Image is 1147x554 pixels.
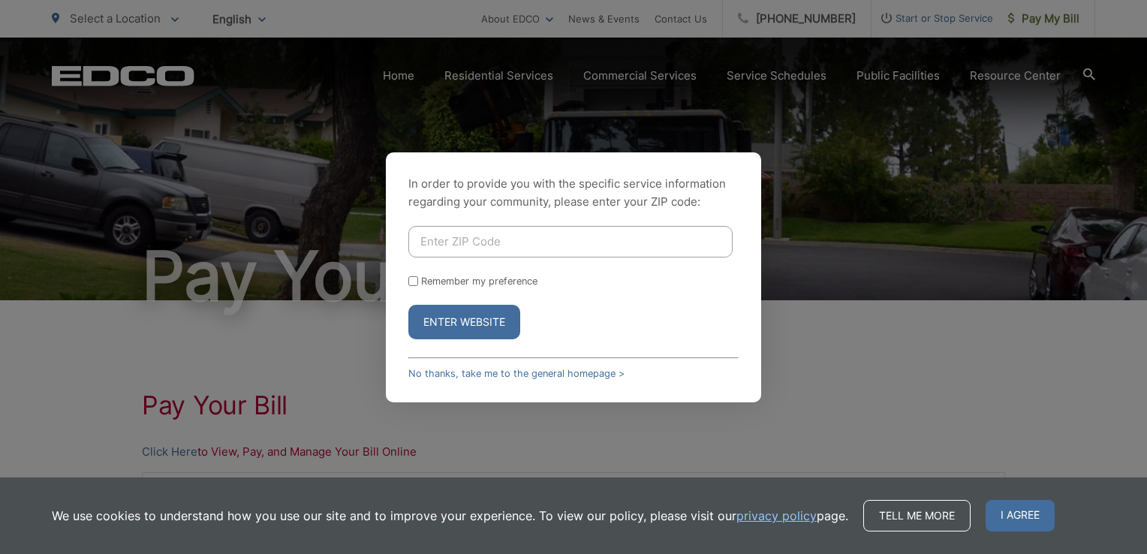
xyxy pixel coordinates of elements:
p: In order to provide you with the specific service information regarding your community, please en... [408,175,739,211]
a: No thanks, take me to the general homepage > [408,368,625,379]
span: I agree [986,500,1055,531]
input: Enter ZIP Code [408,226,733,257]
button: Enter Website [408,305,520,339]
a: Tell me more [863,500,971,531]
label: Remember my preference [421,275,537,287]
p: We use cookies to understand how you use our site and to improve your experience. To view our pol... [52,507,848,525]
a: privacy policy [736,507,817,525]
